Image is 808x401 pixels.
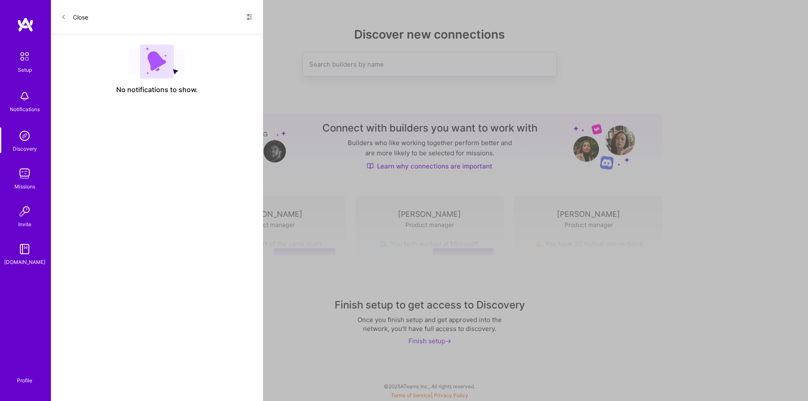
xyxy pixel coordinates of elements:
[18,65,32,74] div: Setup
[17,376,32,384] div: Profile
[4,258,45,266] div: [DOMAIN_NAME]
[13,144,37,153] div: Discovery
[14,182,35,191] div: Missions
[10,105,40,114] div: Notifications
[16,127,33,144] img: discovery
[16,203,33,220] img: Invite
[16,165,33,182] img: teamwork
[16,48,34,65] img: setup
[17,17,34,32] img: logo
[14,367,35,384] a: Profile
[61,10,88,24] button: Close
[129,45,185,79] img: empty
[116,85,198,94] span: No notifications to show.
[16,241,33,258] img: guide book
[16,88,33,105] img: bell
[18,220,31,229] div: Invite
